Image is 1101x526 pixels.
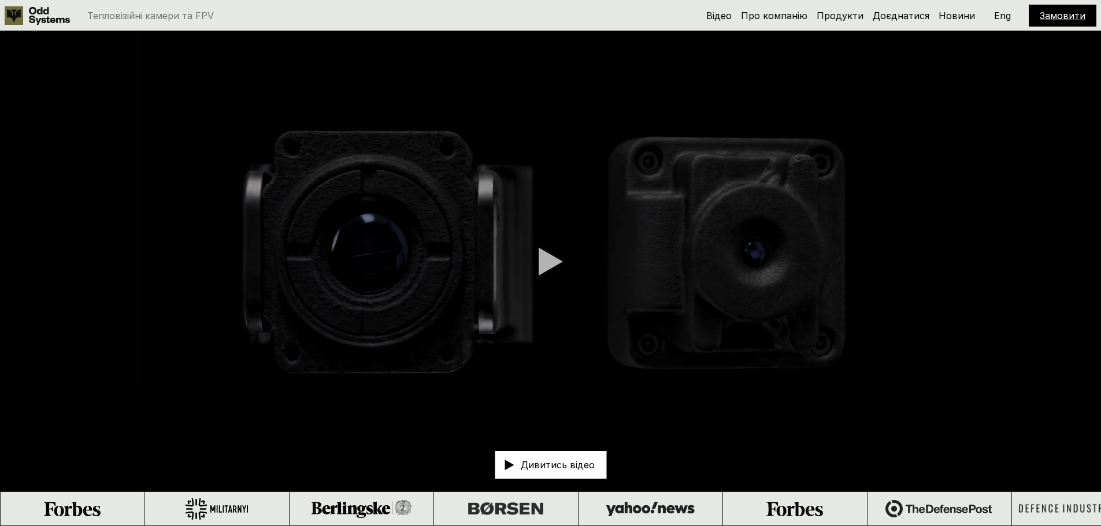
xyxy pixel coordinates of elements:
[87,11,214,20] p: Тепловізійні камери та FPV
[1040,10,1085,21] a: Замовити
[994,11,1011,20] p: Eng
[873,10,929,21] a: Доєднатися
[939,10,975,21] a: Новини
[706,10,732,21] a: Відео
[817,10,863,21] a: Продукти
[741,10,807,21] a: Про компанію
[521,460,595,469] p: Дивитись відео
